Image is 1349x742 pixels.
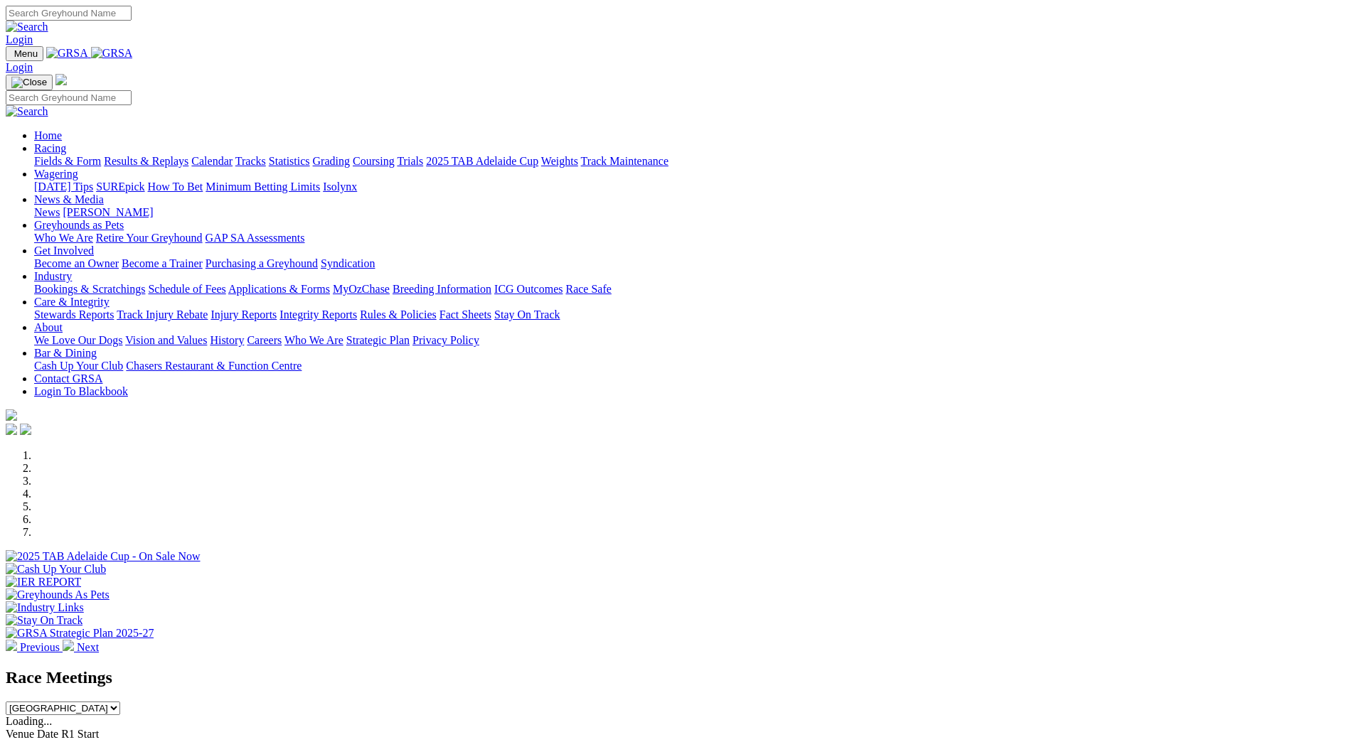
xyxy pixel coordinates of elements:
a: 2025 TAB Adelaide Cup [426,155,538,167]
a: Contact GRSA [34,372,102,385]
a: Retire Your Greyhound [96,232,203,244]
a: Bookings & Scratchings [34,283,145,295]
a: Cash Up Your Club [34,360,123,372]
button: Toggle navigation [6,46,43,61]
a: Stewards Reports [34,308,114,321]
a: Isolynx [323,181,357,193]
a: Injury Reports [210,308,277,321]
a: GAP SA Assessments [206,232,305,244]
a: Next [63,641,99,653]
span: Next [77,641,99,653]
a: Track Maintenance [581,155,668,167]
div: Bar & Dining [34,360,1343,372]
div: News & Media [34,206,1343,219]
div: Greyhounds as Pets [34,232,1343,244]
h2: Race Meetings [6,668,1343,687]
a: Careers [247,334,282,346]
a: News & Media [34,193,104,205]
input: Search [6,6,132,21]
img: GRSA [46,47,88,60]
div: About [34,334,1343,347]
span: Menu [14,48,38,59]
a: SUREpick [96,181,144,193]
a: Fact Sheets [439,308,491,321]
a: Coursing [353,155,395,167]
button: Toggle navigation [6,75,53,90]
a: How To Bet [148,181,203,193]
a: Syndication [321,257,375,269]
a: Previous [6,641,63,653]
a: Become an Owner [34,257,119,269]
a: Statistics [269,155,310,167]
a: Breeding Information [393,283,491,295]
a: Schedule of Fees [148,283,225,295]
a: Integrity Reports [279,308,357,321]
img: Search [6,105,48,118]
a: Industry [34,270,72,282]
a: Wagering [34,168,78,180]
a: News [34,206,60,218]
a: Strategic Plan [346,334,410,346]
a: Rules & Policies [360,308,437,321]
span: Previous [20,641,60,653]
a: History [210,334,244,346]
a: About [34,321,63,333]
span: Date [37,728,58,740]
a: Fields & Form [34,155,101,167]
img: GRSA [91,47,133,60]
img: facebook.svg [6,424,17,435]
div: Wagering [34,181,1343,193]
a: Minimum Betting Limits [206,181,320,193]
img: twitter.svg [20,424,31,435]
a: Grading [313,155,350,167]
div: Care & Integrity [34,308,1343,321]
a: Tracks [235,155,266,167]
img: Industry Links [6,601,84,614]
div: Racing [34,155,1343,168]
a: Login [6,61,33,73]
a: Greyhounds as Pets [34,219,124,231]
a: [PERSON_NAME] [63,206,153,218]
a: Results & Replays [104,155,188,167]
input: Search [6,90,132,105]
a: MyOzChase [333,283,390,295]
img: logo-grsa-white.png [6,409,17,421]
img: chevron-right-pager-white.svg [63,640,74,651]
img: 2025 TAB Adelaide Cup - On Sale Now [6,550,201,563]
img: Search [6,21,48,33]
a: Track Injury Rebate [117,308,208,321]
img: GRSA Strategic Plan 2025-27 [6,627,154,640]
a: [DATE] Tips [34,181,93,193]
img: logo-grsa-white.png [55,74,67,85]
span: R1 Start [61,728,99,740]
div: Get Involved [34,257,1343,270]
a: ICG Outcomes [494,283,562,295]
a: Vision and Values [125,334,207,346]
a: Bar & Dining [34,347,97,359]
a: Applications & Forms [228,283,330,295]
img: Greyhounds As Pets [6,588,110,601]
img: Close [11,77,47,88]
a: Purchasing a Greyhound [206,257,318,269]
a: Who We Are [34,232,93,244]
a: We Love Our Dogs [34,334,122,346]
span: Loading... [6,715,52,727]
img: Cash Up Your Club [6,563,106,576]
img: Stay On Track [6,614,82,627]
a: Calendar [191,155,233,167]
a: Chasers Restaurant & Function Centre [126,360,302,372]
a: Care & Integrity [34,296,110,308]
img: chevron-left-pager-white.svg [6,640,17,651]
a: Trials [397,155,423,167]
div: Industry [34,283,1343,296]
a: Become a Trainer [122,257,203,269]
a: Weights [541,155,578,167]
img: IER REPORT [6,576,81,588]
span: Venue [6,728,34,740]
a: Privacy Policy [412,334,479,346]
a: Home [34,129,62,141]
a: Racing [34,142,66,154]
a: Stay On Track [494,308,560,321]
a: Who We Are [284,334,343,346]
a: Login [6,33,33,45]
